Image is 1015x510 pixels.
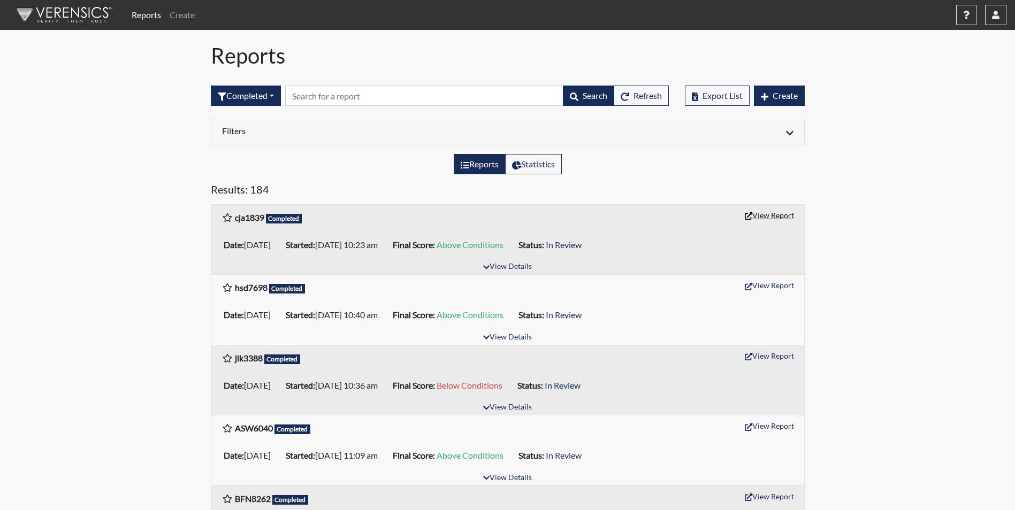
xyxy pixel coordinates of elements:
span: Completed [266,214,302,223]
span: Search [583,90,607,101]
span: Completed [269,284,306,293]
b: Started: [286,450,315,460]
b: BFN8262 [235,493,271,504]
h5: Results: 184 [211,183,805,200]
b: jlk3388 [235,353,263,363]
span: Below Conditions [437,380,502,390]
span: Completed [274,424,311,434]
span: Refresh [634,90,662,101]
span: In Review [545,380,581,390]
b: Started: [286,239,315,250]
a: Create [165,4,199,26]
button: View Report [740,347,799,364]
div: Click to expand/collapse filters [214,126,802,138]
li: [DATE] [219,377,281,394]
li: [DATE] 11:09 am [281,447,388,464]
b: Started: [286,310,315,320]
li: [DATE] [219,306,281,323]
span: Above Conditions [437,239,503,250]
span: Above Conditions [437,310,503,320]
span: Create [773,90,798,101]
button: View Report [740,418,799,434]
div: Filter by interview status [211,86,281,106]
button: Export List [685,86,750,106]
button: View Report [740,207,799,223]
span: Completed [264,354,301,364]
b: Final Score: [393,239,435,250]
li: [DATE] [219,236,281,253]
b: hsd7698 [235,282,268,292]
button: Completed [211,86,281,106]
li: [DATE] [219,447,281,464]
b: cja1839 [235,212,264,222]
li: [DATE] 10:40 am [281,306,388,323]
b: Status: [517,380,543,390]
button: Create [754,86,805,106]
h6: Filters [222,126,500,136]
li: [DATE] 10:36 am [281,377,388,394]
b: Status: [518,239,544,250]
b: Status: [518,450,544,460]
label: View the list of reports [454,154,506,174]
span: In Review [546,310,582,320]
span: In Review [546,450,582,460]
b: Final Score: [393,310,435,320]
b: Final Score: [393,450,435,460]
button: Search [563,86,614,106]
b: Date: [224,450,244,460]
input: Search by Registration ID, Interview Number, or Investigation Name. [285,86,563,106]
b: ASW6040 [235,423,273,433]
b: Status: [518,310,544,320]
button: View Report [740,277,799,293]
h1: Reports [211,43,805,68]
b: Date: [224,239,244,250]
label: View statistics about completed interviews [505,154,562,174]
button: View Details [478,471,537,485]
li: [DATE] 10:23 am [281,236,388,253]
span: In Review [546,239,582,250]
span: Export List [703,90,743,101]
b: Date: [224,310,244,320]
span: Above Conditions [437,450,503,460]
button: View Details [478,260,537,274]
button: Refresh [614,86,669,106]
button: View Report [740,488,799,505]
b: Date: [224,380,244,390]
b: Final Score: [393,380,435,390]
b: Started: [286,380,315,390]
button: View Details [478,400,537,415]
a: Reports [127,4,165,26]
button: View Details [478,330,537,345]
span: Completed [272,495,309,505]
